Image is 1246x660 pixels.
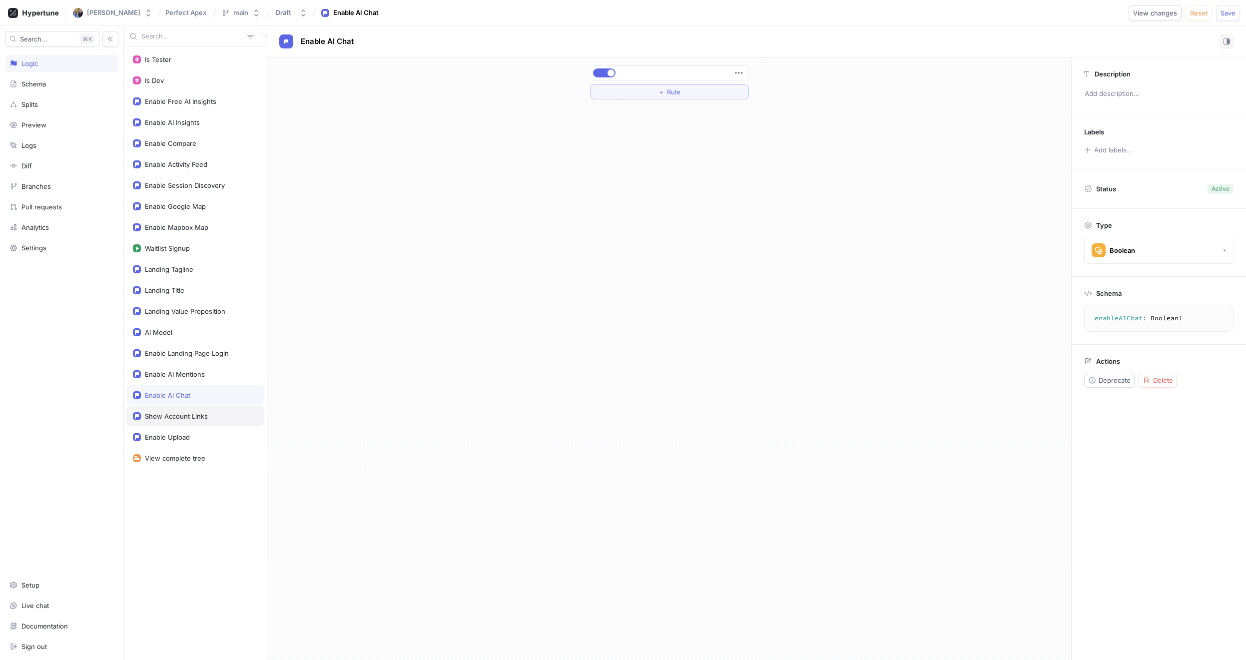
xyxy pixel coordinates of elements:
span: ＋ [658,89,664,95]
p: Actions [1096,357,1120,365]
div: Enable AI Chat [333,8,379,18]
div: Enable AI Chat [145,391,190,399]
div: Branches [21,182,51,190]
div: View complete tree [145,454,205,462]
div: Splits [21,100,38,108]
textarea: enableAIChat: Boolean! [1089,309,1229,327]
p: Add description... [1080,85,1238,102]
span: Rule [667,89,680,95]
button: Search...K [5,31,99,47]
div: Settings [21,244,46,252]
div: Show Account Links [145,412,208,420]
p: Status [1096,182,1116,196]
p: Schema [1096,289,1122,297]
p: Type [1096,221,1112,229]
div: Setup [21,581,39,589]
div: Logic [21,59,38,67]
span: Enable AI Chat [301,37,354,45]
span: Delete [1153,377,1173,383]
div: Enable Google Map [145,202,206,210]
button: Boolean [1084,237,1234,264]
div: AI Model [145,328,172,336]
div: Is Tester [145,55,171,63]
button: main [217,4,264,21]
input: Search... [141,31,243,41]
button: ＋Rule [590,84,749,99]
div: Enable AI Mentions [145,370,205,378]
div: Pull requests [21,203,62,211]
p: Labels [1084,128,1104,136]
div: Is Dev [145,76,164,84]
div: Enable AI Insights [145,118,200,126]
button: Save [1216,5,1240,21]
div: Enable Landing Page Login [145,349,229,357]
div: Schema [21,80,46,88]
a: Documentation [5,618,118,635]
span: Search... [20,36,47,42]
div: Landing Value Proposition [145,307,225,315]
div: main [233,8,248,17]
div: Enable Mapbox Map [145,223,208,231]
button: Draft [272,4,311,21]
div: [PERSON_NAME] [87,8,140,17]
div: Landing Tagline [145,265,193,273]
button: Add labels... [1081,143,1136,156]
button: View changes [1129,5,1182,21]
button: Delete [1139,373,1177,388]
button: User[PERSON_NAME] [69,4,156,22]
span: Deprecate [1099,377,1131,383]
span: Reset [1190,10,1208,16]
img: User [73,8,83,18]
div: Logs [21,141,36,149]
div: Waitlist Signup [145,244,190,252]
div: Diff [21,162,32,170]
div: Landing Title [145,286,184,294]
span: Save [1221,10,1236,16]
div: Enable Upload [145,433,190,441]
div: Enable Session Discovery [145,181,225,189]
div: Enable Free AI Insights [145,97,216,105]
span: View changes [1133,10,1177,16]
button: Reset [1186,5,1212,21]
div: Analytics [21,223,49,231]
div: Active [1212,184,1230,193]
button: Deprecate [1084,373,1135,388]
div: Draft [276,8,291,17]
div: Enable Activity Feed [145,160,207,168]
div: Preview [21,121,46,129]
p: Description [1095,70,1131,78]
span: Perfect Apex [165,9,206,16]
div: Enable Compare [145,139,196,147]
div: Live chat [21,602,49,610]
div: K [79,34,95,44]
div: Documentation [21,622,68,630]
div: Boolean [1110,246,1135,255]
div: Sign out [21,643,47,651]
